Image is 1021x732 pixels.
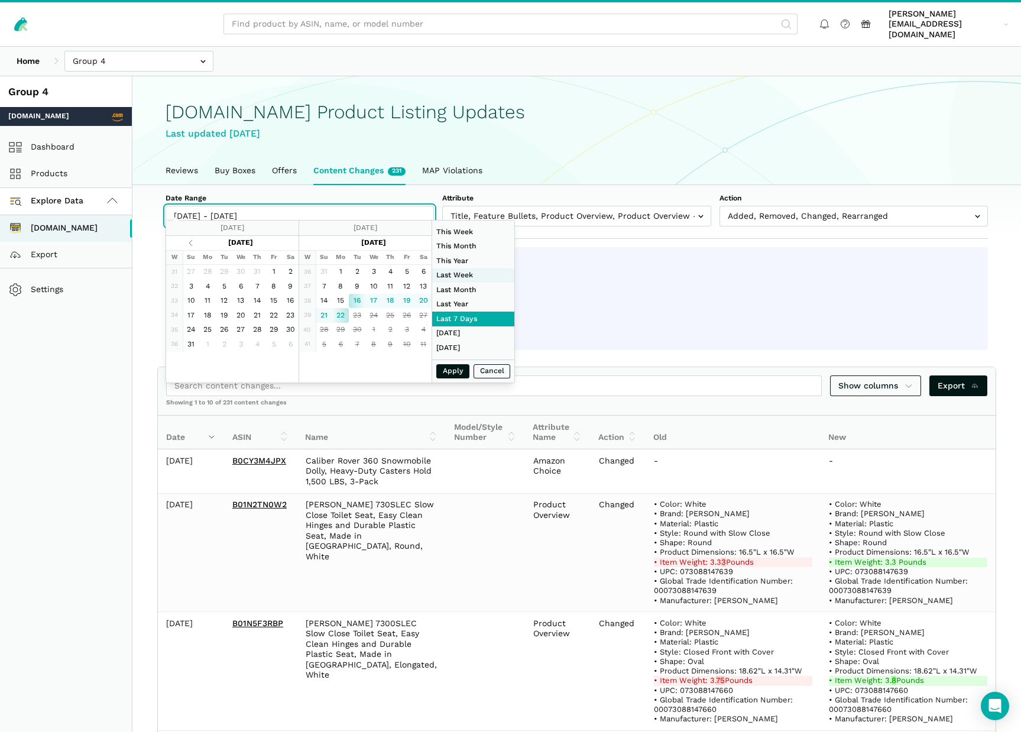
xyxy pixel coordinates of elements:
td: 22 [332,308,349,323]
td: 25 [382,308,398,323]
td: 35 [166,323,183,338]
li: Last Month [432,283,514,297]
td: 39 [299,308,316,323]
span: • Color: White [829,618,881,627]
td: 11 [199,294,216,309]
a: B01N5F3RBP [232,618,283,628]
li: Product Overview - Glance Icons [183,303,980,314]
td: 19 [398,294,415,309]
div: Open Intercom Messenger [981,692,1009,720]
td: 1 [365,323,382,338]
td: - [821,449,996,493]
td: 23 [349,308,365,323]
th: Fr [265,250,282,265]
span: • Shape: Oval [654,657,704,666]
span: • Global Trade Identification Number: 00073088147639 [829,576,970,595]
td: 5 [216,279,232,294]
span: • Global Trade Identification Number: 00073088147660 [829,695,970,714]
td: 36 [166,337,183,352]
li: [DATE] [432,326,514,341]
td: 13 [415,279,432,294]
td: 22 [265,308,282,323]
td: 20 [232,308,249,323]
label: Attribute [442,193,711,204]
th: W [299,250,316,265]
li: Rich Product Description [183,328,980,339]
td: 7 [249,279,265,294]
td: 2 [282,265,299,280]
td: 15 [265,294,282,309]
li: Rich Product Information [183,341,980,351]
th: We [232,250,249,265]
td: 31 [166,265,183,280]
td: 38 [299,294,316,309]
td: [PERSON_NAME] 7300SLEC Slow Close Toilet Seat, Easy Clean Hinges and Durable Plastic Seat, Made i... [297,612,446,731]
th: Old [645,416,821,449]
td: 41 [299,337,316,352]
td: 40 [299,323,316,338]
th: Model/Style Number: activate to sort column ascending [446,416,524,449]
input: Find product by ASIN, name, or model number [223,14,798,34]
td: 17 [365,294,382,309]
span: • Global Trade Identification Number: 00073088147660 [654,695,795,714]
td: Changed [591,449,646,493]
th: Th [382,250,398,265]
span: • Product Dimensions: 18.62"L x 14.31"W [654,666,802,675]
td: 7 [349,337,365,352]
td: 31 [316,265,332,280]
th: Sa [282,250,299,265]
td: 3 [398,323,415,338]
th: New [820,416,996,449]
span: • Shape: Round [654,538,712,547]
input: Title, Feature Bullets, Product Overview, Product Overview - Glance Icons, Product Description, R... [442,206,711,226]
td: 26 [216,323,232,338]
span: [DOMAIN_NAME] [8,111,69,122]
td: 10 [365,279,382,294]
span: • Manufacturer: [PERSON_NAME] [654,596,778,605]
span: • Product Dimensions: 16.5"L x 16.5"W [654,548,795,556]
th: Tu [216,250,232,265]
span: • Material: Plastic [829,637,893,646]
a: Buy Boxes [206,157,264,184]
th: Mo [332,250,349,265]
span: • Shape: Round [829,538,887,547]
td: 13 [232,294,249,309]
td: 2 [349,265,365,280]
td: 10 [398,337,415,352]
td: 5 [316,337,332,352]
td: 27 [183,265,199,280]
td: 14 [249,294,265,309]
span: • Brand: [PERSON_NAME] [829,628,925,637]
th: [DATE] [332,236,415,251]
a: Content Changes231 [305,157,414,184]
li: This Week [432,225,514,239]
td: Product Overview [525,493,591,612]
td: 8 [265,279,282,294]
p: Tracking changes for: [174,253,980,264]
td: 31 [249,265,265,280]
a: Home [8,51,48,72]
span: • Material: Plastic [654,637,718,646]
td: 24 [183,323,199,338]
td: 25 [199,323,216,338]
td: 1 [332,265,349,280]
span: • Color: White [654,618,706,627]
a: Show columns [830,375,921,396]
td: 15 [332,294,349,309]
a: Reviews [157,157,206,184]
li: Title [183,266,980,277]
td: 28 [199,265,216,280]
td: Product Overview [525,612,591,731]
td: 24 [365,308,382,323]
td: 5 [265,337,282,352]
span: • Style: Closed Front with Cover [654,647,774,656]
td: 12 [398,279,415,294]
h1: [DOMAIN_NAME] Product Listing Updates [166,102,988,122]
div: Group 4 [8,85,124,99]
td: [DATE] [158,493,224,612]
span: • Product Dimensions: 18.62"L x 14.31"W [829,666,977,675]
span: • Color: White [829,500,881,508]
a: B01N2TN0W2 [232,500,287,509]
a: B0CY3M4JPX [232,456,286,465]
span: Show columns [838,380,913,392]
